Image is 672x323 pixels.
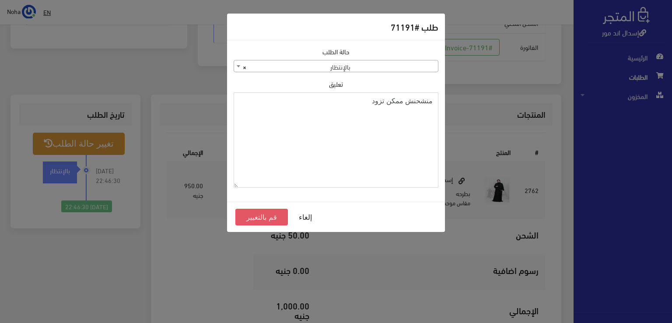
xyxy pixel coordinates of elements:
button: إلغاء [288,209,323,225]
iframe: Drift Widget Chat Controller [10,263,44,296]
h5: طلب #71191 [391,20,438,33]
label: حالة الطلب [322,47,350,56]
label: تعليق [329,79,343,89]
span: بالإنتظار [234,60,438,72]
button: قم بالتغيير [235,209,288,225]
span: × [243,60,246,73]
span: بالإنتظار [234,60,438,73]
